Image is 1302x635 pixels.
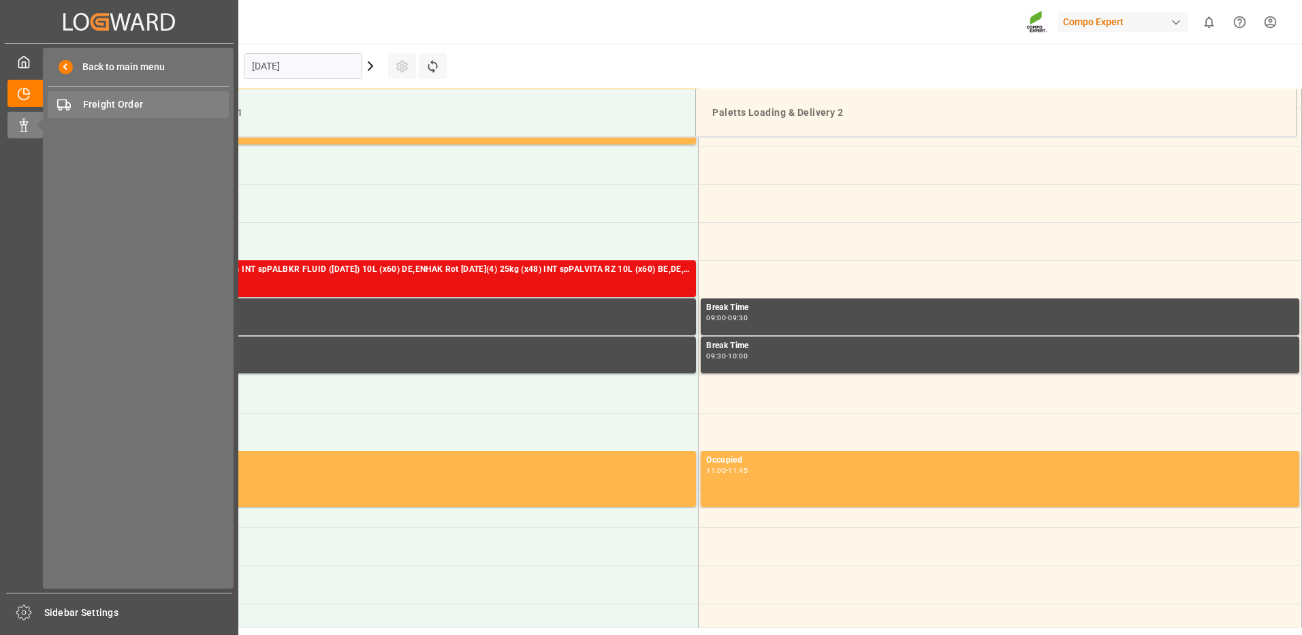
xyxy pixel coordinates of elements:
[707,100,1285,125] div: Paletts Loading & Delivery 2
[706,315,726,321] div: 09:00
[103,339,690,353] div: Break Time
[103,454,690,467] div: Occupied
[103,263,690,277] div: [PERSON_NAME] [DATE] 25kg (x48) INT spPALBKR FLUID ([DATE]) 10L (x60) DE,ENHAK Rot [DATE](4) 25kg...
[726,353,728,359] div: -
[706,301,1294,315] div: Break Time
[1058,9,1194,35] button: Compo Expert
[1058,12,1188,32] div: Compo Expert
[706,454,1294,467] div: Occupied
[1224,7,1255,37] button: Help Center
[106,100,684,125] div: Paletts Loading & Delivery 1
[726,315,728,321] div: -
[244,53,362,79] input: DD.MM.YYYY
[73,60,165,74] span: Back to main menu
[728,353,748,359] div: 10:00
[728,467,748,474] div: 11:45
[103,277,690,288] div: Main ref : 6100002447, 2000001797
[706,467,726,474] div: 11:00
[1194,7,1224,37] button: show 0 new notifications
[1026,10,1048,34] img: Screenshot%202023-09-29%20at%2010.02.21.png_1712312052.png
[706,353,726,359] div: 09:30
[48,91,229,118] a: Freight Order
[7,48,231,75] a: My Cockpit
[83,97,229,112] span: Freight Order
[706,339,1294,353] div: Break Time
[7,80,231,106] a: Timeslot Management
[103,301,690,315] div: Break Time
[44,606,233,620] span: Sidebar Settings
[726,467,728,474] div: -
[728,315,748,321] div: 09:30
